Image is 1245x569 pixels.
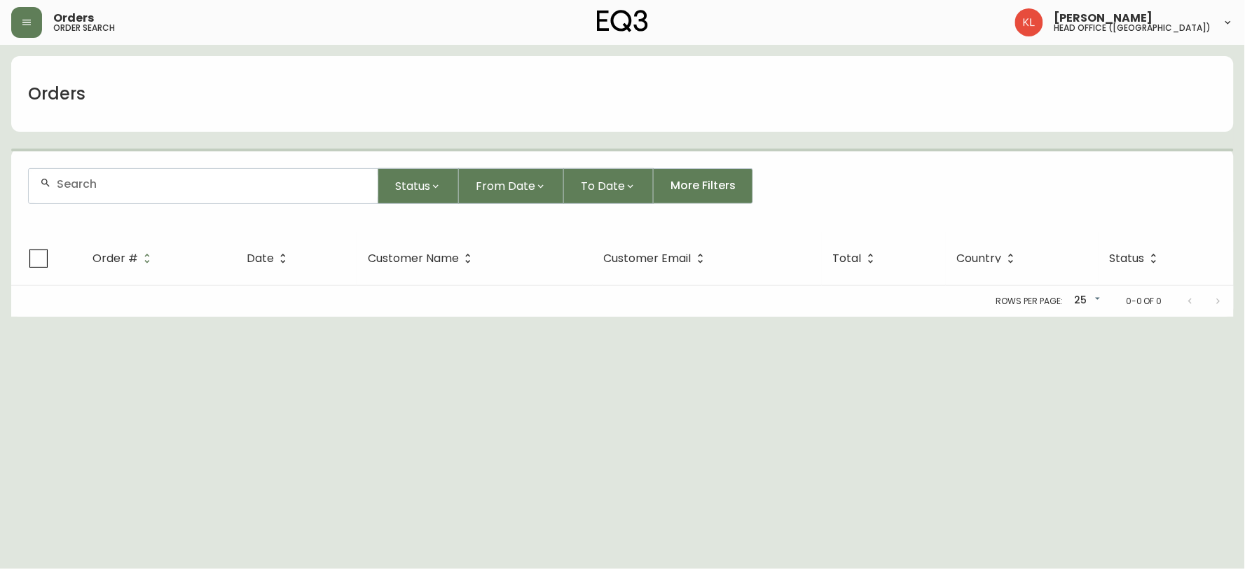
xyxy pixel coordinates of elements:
span: Total [833,254,862,263]
span: Customer Name [368,254,459,263]
input: Search [57,177,366,191]
span: Order # [92,254,138,263]
span: Order # [92,252,156,265]
img: 2c0c8aa7421344cf0398c7f872b772b5 [1015,8,1043,36]
span: Total [833,252,880,265]
button: Status [378,168,459,204]
h5: order search [53,24,115,32]
span: From Date [476,177,535,195]
p: Rows per page: [996,295,1063,308]
span: Customer Email [604,252,710,265]
span: Status [1110,252,1163,265]
span: Country [957,254,1002,263]
button: From Date [459,168,564,204]
h1: Orders [28,82,85,106]
span: Date [247,254,274,263]
button: More Filters [654,168,753,204]
button: To Date [564,168,654,204]
span: Date [247,252,292,265]
h5: head office ([GEOGRAPHIC_DATA]) [1054,24,1211,32]
span: Status [1110,254,1145,263]
img: logo [597,10,649,32]
span: [PERSON_NAME] [1054,13,1153,24]
p: 0-0 of 0 [1126,295,1162,308]
span: To Date [581,177,625,195]
span: Status [395,177,430,195]
span: Customer Name [368,252,477,265]
span: Country [957,252,1020,265]
span: Customer Email [604,254,692,263]
span: Orders [53,13,94,24]
div: 25 [1068,289,1103,313]
span: More Filters [670,178,736,193]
